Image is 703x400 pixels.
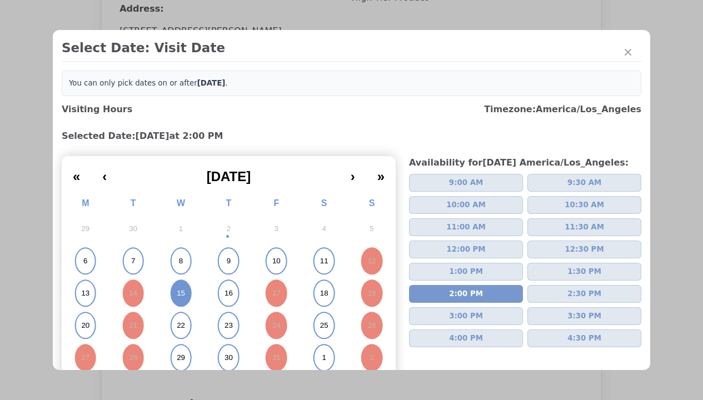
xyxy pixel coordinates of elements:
abbr: October 26, 2025 [368,321,376,331]
button: [DATE] [118,161,339,185]
h3: Timezone: America/Los_Angeles [484,103,641,116]
button: October 1, 2025 [157,213,205,245]
span: 11:00 AM [446,222,486,233]
abbr: October 25, 2025 [320,321,328,331]
b: [DATE] [197,79,226,87]
button: 12:00 PM [409,241,523,258]
abbr: Tuesday [131,198,136,208]
abbr: September 29, 2025 [81,224,89,234]
abbr: October 10, 2025 [272,256,281,266]
button: 4:30 PM [527,329,641,347]
button: 10:00 AM [409,196,523,214]
button: October 11, 2025 [300,245,348,277]
button: October 14, 2025 [109,277,157,309]
button: 9:30 AM [527,174,641,192]
abbr: October 4, 2025 [322,224,326,234]
span: 10:00 AM [446,199,486,211]
abbr: October 7, 2025 [131,256,135,266]
button: October 22, 2025 [157,309,205,342]
abbr: October 20, 2025 [81,321,89,331]
abbr: October 23, 2025 [225,321,233,331]
abbr: October 3, 2025 [275,224,278,234]
abbr: October 14, 2025 [129,288,137,298]
span: 3:30 PM [567,311,601,322]
button: October 7, 2025 [109,245,157,277]
button: » [366,161,396,185]
span: 2:00 PM [449,288,483,299]
button: October 31, 2025 [252,342,300,374]
abbr: October 22, 2025 [177,321,185,331]
span: 12:30 PM [565,244,604,255]
span: 2:30 PM [567,288,601,299]
abbr: October 12, 2025 [368,256,376,266]
span: 4:30 PM [567,333,601,344]
button: October 26, 2025 [348,309,396,342]
span: 12:00 PM [447,244,486,255]
button: October 27, 2025 [62,342,109,374]
button: October 2, 2025 [205,213,253,245]
button: ‹ [91,161,118,185]
button: 2:30 PM [527,285,641,303]
button: 3:30 PM [527,307,641,325]
button: 1:30 PM [527,263,641,281]
span: 1:00 PM [449,266,483,277]
button: 11:30 AM [527,218,641,236]
abbr: October 2, 2025 [227,224,231,234]
button: 2:00 PM [409,285,523,303]
button: 3:00 PM [409,307,523,325]
abbr: October 17, 2025 [272,288,281,298]
abbr: October 1, 2025 [179,224,183,234]
button: September 30, 2025 [109,213,157,245]
abbr: October 21, 2025 [129,321,137,331]
button: October 9, 2025 [205,245,253,277]
button: October 13, 2025 [62,277,109,309]
button: October 3, 2025 [252,213,300,245]
abbr: October 16, 2025 [225,288,233,298]
button: October 30, 2025 [205,342,253,374]
span: 9:30 AM [567,177,601,188]
abbr: October 27, 2025 [81,353,89,363]
span: 9:00 AM [449,177,483,188]
h3: Selected Date: [DATE] at 2:00 PM [62,129,641,143]
span: 3:00 PM [449,311,483,322]
div: You can only pick dates on or after . [62,71,641,96]
abbr: October 31, 2025 [272,353,281,363]
button: October 23, 2025 [205,309,253,342]
abbr: Thursday [226,198,232,208]
abbr: October 30, 2025 [225,353,233,363]
button: November 2, 2025 [348,342,396,374]
button: 9:00 AM [409,174,523,192]
button: October 12, 2025 [348,245,396,277]
abbr: Friday [273,198,279,208]
abbr: Saturday [321,198,327,208]
button: November 1, 2025 [300,342,348,374]
button: October 28, 2025 [109,342,157,374]
button: October 10, 2025 [252,245,300,277]
abbr: October 24, 2025 [272,321,281,331]
button: October 5, 2025 [348,213,396,245]
abbr: September 30, 2025 [129,224,137,234]
span: 11:30 AM [565,222,604,233]
button: 12:30 PM [527,241,641,258]
abbr: October 29, 2025 [177,353,185,363]
button: October 29, 2025 [157,342,205,374]
button: October 16, 2025 [205,277,253,309]
button: October 4, 2025 [300,213,348,245]
h2: Select Date: Visit Date [62,39,641,57]
button: 4:00 PM [409,329,523,347]
button: October 20, 2025 [62,309,109,342]
h3: Availability for [DATE] America/Los_Angeles : [409,156,641,169]
abbr: October 9, 2025 [227,256,231,266]
abbr: October 19, 2025 [368,288,376,298]
abbr: November 1, 2025 [322,353,326,363]
abbr: Wednesday [177,198,185,208]
h3: Visiting Hours [62,103,132,116]
button: October 8, 2025 [157,245,205,277]
button: October 18, 2025 [300,277,348,309]
button: September 29, 2025 [62,213,109,245]
span: 4:00 PM [449,333,483,344]
abbr: Sunday [369,198,375,208]
button: 10:30 AM [527,196,641,214]
span: 10:30 AM [565,199,604,211]
button: October 17, 2025 [252,277,300,309]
